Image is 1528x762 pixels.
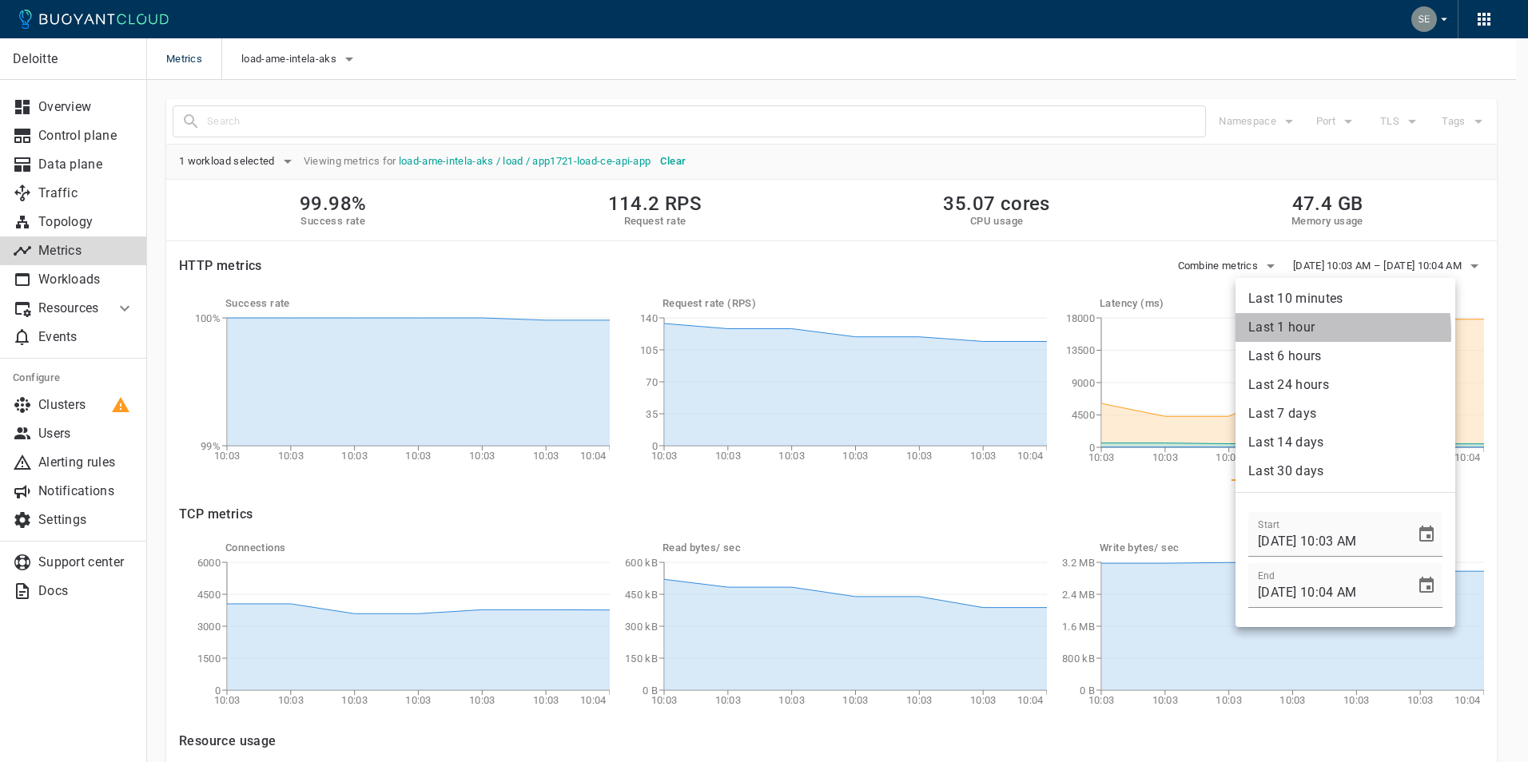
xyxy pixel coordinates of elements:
input: mm/dd/yyyy hh:mm (a|p)m [1248,512,1404,557]
li: Last 10 minutes [1236,284,1455,313]
button: Choose date, selected date is Aug 28, 2025 [1411,570,1442,601]
li: Last 1 hour [1236,313,1455,342]
li: Last 7 days [1236,399,1455,428]
li: Last 30 days [1236,457,1455,486]
input: mm/dd/yyyy hh:mm (a|p)m [1248,563,1404,608]
label: End [1258,569,1275,582]
button: Choose date, selected date is Aug 28, 2025 [1411,518,1442,550]
label: Start [1258,518,1279,531]
li: Last 14 days [1236,428,1455,457]
li: Last 6 hours [1236,342,1455,371]
li: Last 24 hours [1236,371,1455,399]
